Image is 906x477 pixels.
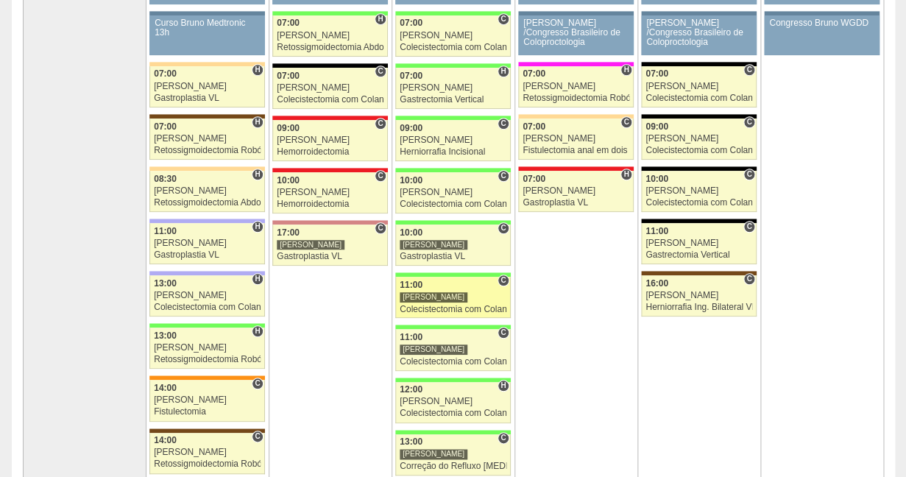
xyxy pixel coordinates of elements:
[395,220,510,225] div: Key: Brasil
[395,68,510,109] a: H 07:00 [PERSON_NAME] Gastrectomia Vertical
[395,11,510,15] div: Key: Brasil
[645,121,668,132] span: 09:00
[149,66,264,107] a: H 07:00 [PERSON_NAME] Gastroplastia VL
[646,18,751,48] div: [PERSON_NAME] /Congresso Brasileiro de Coloproctologia
[400,123,422,133] span: 09:00
[149,166,264,171] div: Key: Bartira
[641,119,756,160] a: C 09:00 [PERSON_NAME] Colecistectomia com Colangiografia VL
[645,93,752,103] div: Colecistectomia com Colangiografia VL
[149,323,264,328] div: Key: Brasil
[645,250,752,260] div: Gastrectomia Vertical
[400,357,506,367] div: Colecistectomia com Colangiografia VL
[272,63,387,68] div: Key: Blanc
[523,134,629,144] div: [PERSON_NAME]
[498,432,509,444] span: Consultório
[154,435,177,445] span: 14:00
[277,83,383,93] div: [PERSON_NAME]
[395,329,510,370] a: C 11:00 [PERSON_NAME] Colecistectomia com Colangiografia VL
[523,186,629,196] div: [PERSON_NAME]
[743,273,754,285] span: Consultório
[395,277,510,318] a: C 11:00 [PERSON_NAME] Colecistectomia com Colangiografia VL
[395,272,510,277] div: Key: Brasil
[154,82,261,91] div: [PERSON_NAME]
[252,378,263,389] span: Consultório
[154,459,261,469] div: Retossigmoidectomia Robótica
[252,431,263,442] span: Consultório
[645,239,752,248] div: [PERSON_NAME]
[277,123,300,133] span: 09:00
[400,175,422,185] span: 10:00
[498,380,509,392] span: Hospital
[155,18,260,38] div: Curso Bruno Medtronic 13h
[523,174,545,184] span: 07:00
[400,147,506,157] div: Herniorrafia Incisional
[149,375,264,380] div: Key: São Luiz - SCS
[400,437,422,447] span: 13:00
[252,221,263,233] span: Hospital
[149,171,264,212] a: H 08:30 [PERSON_NAME] Retossigmoidectomia Abdominal VL
[498,170,509,182] span: Consultório
[645,134,752,144] div: [PERSON_NAME]
[523,121,545,132] span: 07:00
[154,174,177,184] span: 08:30
[523,18,629,48] div: [PERSON_NAME] /Congresso Brasileiro de Coloproctologia
[395,225,510,266] a: C 10:00 [PERSON_NAME] Gastroplastia VL
[400,71,422,81] span: 07:00
[154,355,261,364] div: Retossigmoidectomia Robótica
[149,11,264,15] div: Key: Aviso
[400,188,506,197] div: [PERSON_NAME]
[395,382,510,423] a: H 12:00 [PERSON_NAME] Colecistectomia com Colangiografia VL
[645,291,752,300] div: [PERSON_NAME]
[498,66,509,77] span: Hospital
[272,220,387,225] div: Key: Santa Helena
[645,303,752,312] div: Herniorrafia Ing. Bilateral VL
[764,15,879,55] a: Congresso Bruno WGDD
[154,291,261,300] div: [PERSON_NAME]
[764,11,879,15] div: Key: Aviso
[743,221,754,233] span: Consultório
[641,271,756,275] div: Key: Santa Joana
[277,239,344,250] div: [PERSON_NAME]
[272,68,387,109] a: C 07:00 [PERSON_NAME] Colecistectomia com Colangiografia VL
[645,146,752,155] div: Colecistectomia com Colangiografia VL
[395,15,510,57] a: C 07:00 [PERSON_NAME] Colecistectomia com Colangiografia VL
[272,11,387,15] div: Key: Brasil
[154,331,177,341] span: 13:00
[518,114,633,119] div: Key: Bartira
[277,188,383,197] div: [PERSON_NAME]
[149,433,264,474] a: C 14:00 [PERSON_NAME] Retossigmoidectomia Robótica
[641,15,756,55] a: [PERSON_NAME] /Congresso Brasileiro de Coloproctologia
[518,15,633,55] a: [PERSON_NAME] /Congresso Brasileiro de Coloproctologia
[272,172,387,213] a: C 10:00 [PERSON_NAME] Hemorroidectomia
[154,198,261,208] div: Retossigmoidectomia Abdominal VL
[400,291,467,303] div: [PERSON_NAME]
[149,428,264,433] div: Key: Santa Joana
[149,380,264,421] a: C 14:00 [PERSON_NAME] Fistulectomia
[523,198,629,208] div: Gastroplastia VL
[252,273,263,285] span: Hospital
[523,68,545,79] span: 07:00
[277,199,383,209] div: Hemorroidectomia
[395,116,510,120] div: Key: Brasil
[272,120,387,161] a: C 09:00 [PERSON_NAME] Hemorroidectomia
[645,186,752,196] div: [PERSON_NAME]
[645,226,668,236] span: 11:00
[375,13,386,25] span: Hospital
[149,275,264,317] a: H 13:00 [PERSON_NAME] Colecistectomia com Colangiografia VL
[400,448,467,459] div: [PERSON_NAME]
[395,172,510,213] a: C 10:00 [PERSON_NAME] Colecistectomia com Colangiografia VL
[523,93,629,103] div: Retossigmoidectomia Robótica
[498,327,509,339] span: Consultório
[518,62,633,66] div: Key: Pro Matre
[252,169,263,180] span: Hospital
[400,280,422,290] span: 11:00
[277,31,383,40] div: [PERSON_NAME]
[641,62,756,66] div: Key: Blanc
[277,18,300,28] span: 07:00
[645,68,668,79] span: 07:00
[498,222,509,234] span: Consultório
[400,409,506,418] div: Colecistectomia com Colangiografia VL
[395,378,510,382] div: Key: Brasil
[641,171,756,212] a: C 10:00 [PERSON_NAME] Colecistectomia com Colangiografia VL
[400,332,422,342] span: 11:00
